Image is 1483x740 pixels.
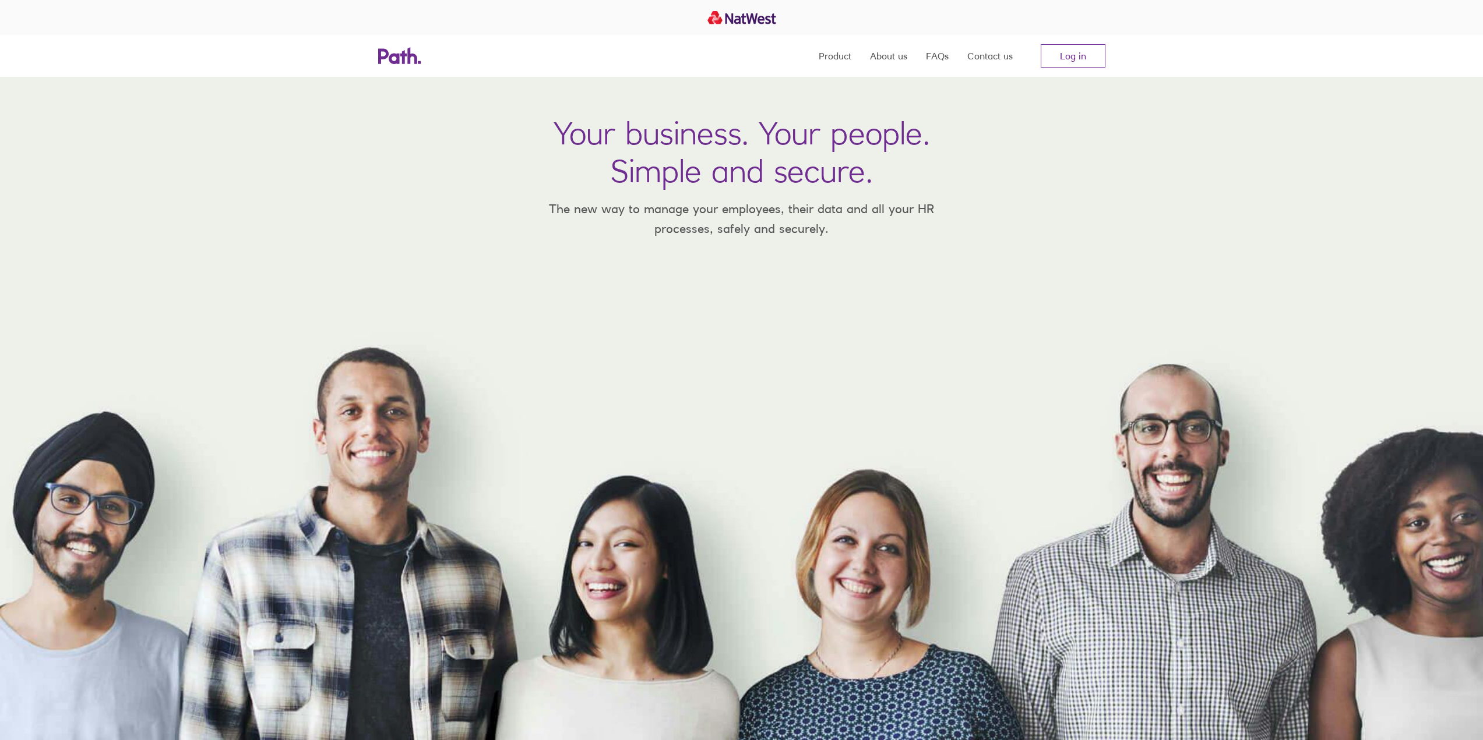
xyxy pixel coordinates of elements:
a: FAQs [926,35,949,77]
h1: Your business. Your people. Simple and secure. [554,114,930,190]
a: Product [819,35,851,77]
a: Log in [1041,44,1105,68]
a: About us [870,35,907,77]
p: The new way to manage your employees, their data and all your HR processes, safely and securely. [532,199,952,238]
a: Contact us [967,35,1013,77]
